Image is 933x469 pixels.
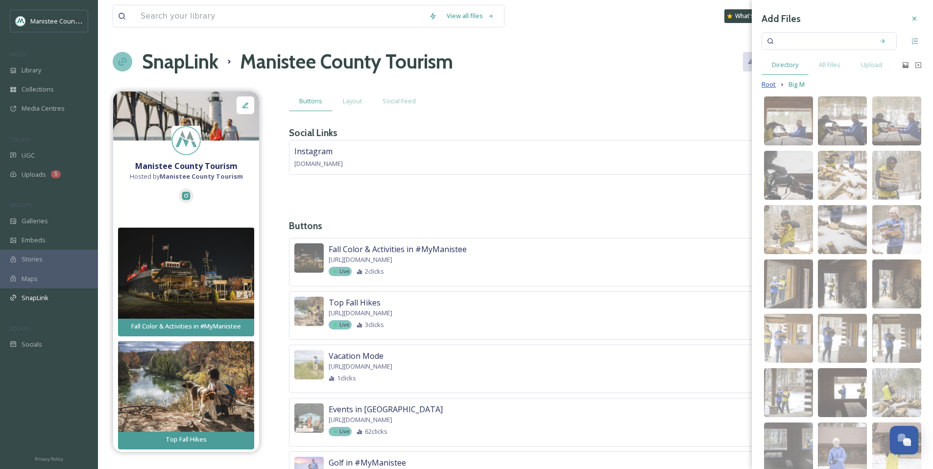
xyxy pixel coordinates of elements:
[872,205,921,254] img: fb06c460-0e11-4e97-bf18-063bcb723781.jpg
[764,96,813,145] img: cead6e14-24d1-4e61-bbbd-9c375c04576d.jpg
[135,161,238,171] strong: Manistee County Tourism
[22,66,41,75] span: Library
[130,172,243,181] span: Hosted by
[329,255,392,264] span: [URL][DOMAIN_NAME]
[818,96,867,145] img: 5766a5a1-9ae8-40a5-afc5-4a3f1e8cd1d3.jpg
[22,293,48,303] span: SnapLink
[365,427,387,436] span: 62 clicks
[872,96,921,145] img: 82baa448-ef54-4605-8eac-7706b348e9f6.jpg
[289,219,918,233] h3: Buttons
[818,151,867,200] img: ab7e76f2-d1f7-4243-9c7a-eb73c5b795f3.jpg
[329,362,392,371] span: [URL][DOMAIN_NAME]
[343,96,362,106] span: Layout
[118,429,254,449] button: Top Fall Hikes
[329,267,352,276] div: Live
[764,151,813,200] img: 1bf74a16-d808-4ca2-93f6-bec8130e4318.jpg
[383,96,416,106] span: Social Feed
[329,350,383,362] span: Vacation Mode
[764,205,813,254] img: 04156645-83d1-419e-8c4d-bff629b1eaed.jpg
[240,47,453,76] h1: Manistee County Tourism
[818,259,867,308] img: eebc3d92-af88-4072-85a7-e47bd9e9c639.jpg
[442,6,499,25] a: View all files
[22,274,38,283] span: Maps
[764,259,813,308] img: 61a9ba23-6e04-4ca4-9aea-f41610a35dcb.jpg
[22,255,43,264] span: Stories
[872,259,921,308] img: 9f2dd6c2-3dbb-4f8e-8f9e-5d2a83bae060.jpg
[30,16,105,25] span: Manistee County Tourism
[22,104,65,113] span: Media Centres
[329,243,467,255] span: Fall Color & Activities in #MyManistee
[329,308,392,318] span: [URL][DOMAIN_NAME]
[294,350,324,379] img: 91acf88a-0cfb-474e-8c64-c0a9e1801c4d.jpg
[22,151,35,160] span: UGC
[22,216,48,226] span: Galleries
[294,297,324,326] img: bce30258-1a25-47cf-b484-58eca02882d0.jpg
[329,403,443,415] span: Events in [GEOGRAPHIC_DATA]
[123,322,249,331] div: Fall Color & Activities in #MyManistee
[890,426,918,454] button: Open Chat
[299,96,322,106] span: Buttons
[123,435,249,444] div: Top Fall Hikes
[51,170,61,178] div: 5
[171,126,201,155] img: logo.jpeg
[872,314,921,363] img: cf993198-bb84-4b72-8c4e-2342f249ec77.jpg
[872,151,921,200] img: dfa4fdb2-cdac-4bca-b9d1-c118832bd889.jpg
[329,297,381,308] span: Top Fall Hikes
[294,159,343,168] span: [DOMAIN_NAME]
[118,316,254,336] button: Fall Color & Activities in #MyManistee
[35,456,63,462] span: Privacy Policy
[329,320,352,329] div: Live
[22,235,46,245] span: Embeds
[136,5,424,27] input: Search your library
[872,368,921,417] img: e2ad3145-167f-4853-892f-bccdd6077d47.jpg
[861,60,882,70] span: Upload
[818,314,867,363] img: 3801e508-004d-47d6-95ea-2aa349bc2764.jpg
[365,320,384,329] span: 3 clicks
[22,340,42,349] span: Socials
[724,9,773,23] a: What's New
[743,52,790,71] button: Analytics
[10,201,32,209] span: WIDGETS
[762,80,776,89] span: Root
[10,325,29,332] span: SOCIALS
[22,85,54,94] span: Collections
[365,267,384,276] span: 2 clicks
[818,368,867,417] img: 10d1316b-414f-4c93-bee3-6cde3e760604.jpg
[294,243,324,273] img: 29f579da-08bc-4aa2-b97b-f478afd8ad9a.jpg
[16,16,25,26] img: logo.jpeg
[764,368,813,417] img: 52bf381e-23c1-439d-a634-e313f0c292cd.jpg
[789,80,805,89] span: Big M
[113,92,259,141] img: 93b0e3d1-cca5-473b-80b2-6a6eee0f42da.jpg
[289,126,337,140] h3: Social Links
[337,374,356,383] span: 1 clicks
[10,136,31,143] span: COLLECT
[329,457,406,469] span: Golf in #MyManistee
[10,50,27,58] span: MEDIA
[762,12,801,26] h3: Add Files
[743,52,795,71] a: Analytics
[772,60,798,70] span: Directory
[22,170,46,179] span: Uploads
[818,205,867,254] img: 81c3b5e4-066d-490a-8e7c-41bf13c924a3.jpg
[819,60,840,70] span: All Files
[160,172,243,181] strong: Manistee County Tourism
[329,427,352,436] div: Live
[142,47,218,76] a: SnapLink
[764,314,813,363] img: c94fd191-7d5c-4eef-b213-cf4819956f9f.jpg
[294,403,324,433] img: 19ce12d0cd088f76372bb1f8eded1c9345565f1aa57f57032c9ad53e5e85a67e.jpg
[35,452,63,464] a: Privacy Policy
[294,146,333,157] span: Instagram
[329,415,392,424] span: [URL][DOMAIN_NAME]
